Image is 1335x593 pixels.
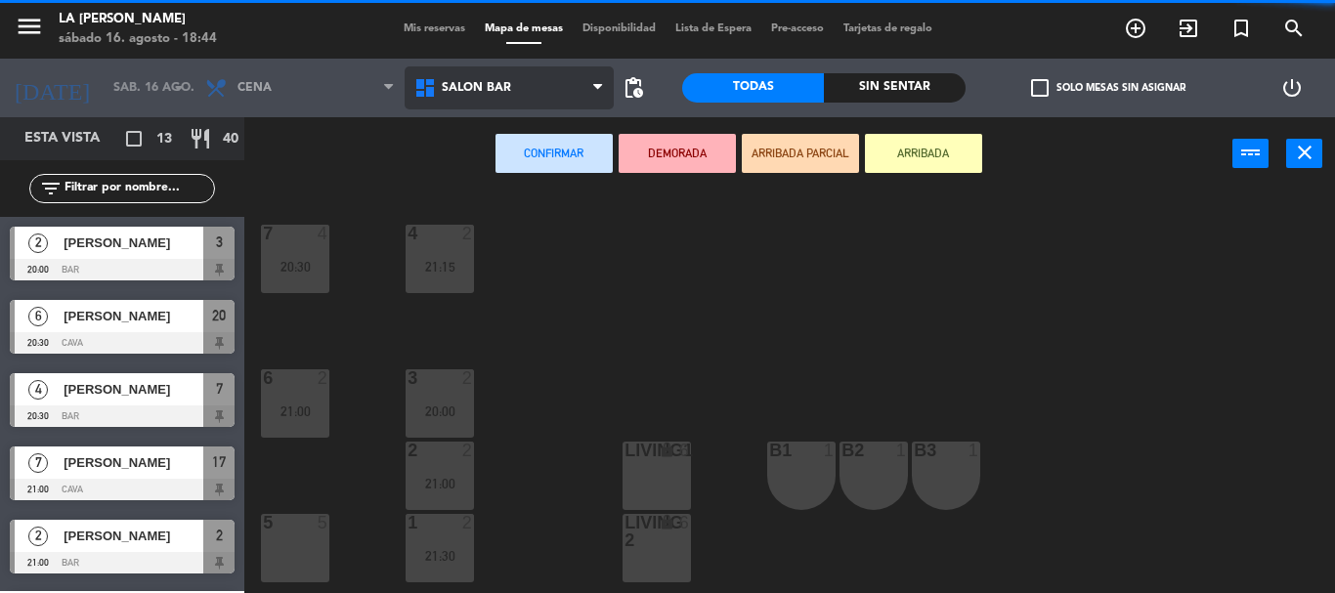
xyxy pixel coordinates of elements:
span: [PERSON_NAME] [64,306,203,326]
span: 13 [156,128,172,150]
div: LIVING 2 [624,514,625,549]
div: 3 [408,369,409,387]
span: [PERSON_NAME] [64,233,203,253]
i: crop_square [122,127,146,150]
span: SALON BAR [442,81,511,95]
span: Lista de Espera [666,23,761,34]
span: 17 [212,450,226,474]
i: arrow_drop_down [167,76,191,100]
span: 6 [28,307,48,326]
span: 20 [212,304,226,327]
span: Pre-acceso [761,23,834,34]
div: 1 [408,514,409,531]
div: Esta vista [10,127,141,150]
i: turned_in_not [1229,17,1253,40]
div: 1 [969,442,980,459]
input: Filtrar por nombre... [63,178,214,199]
i: lock [659,514,675,530]
button: ARRIBADA PARCIAL [742,134,859,173]
span: 2 [216,524,223,547]
i: search [1282,17,1306,40]
span: 3 [216,231,223,254]
div: 20:30 [261,260,329,274]
span: 7 [216,377,223,401]
span: check_box_outline_blank [1031,79,1049,97]
span: 40 [223,128,238,150]
span: Mapa de mesas [475,23,573,34]
div: Todas [682,73,824,103]
div: 21:15 [406,260,474,274]
div: 1 [896,442,908,459]
div: 1 [824,442,836,459]
div: 6 [263,369,264,387]
span: 7 [28,453,48,473]
div: 21:00 [406,477,474,490]
div: 21:00 [261,404,329,418]
span: 4 [28,380,48,400]
span: Disponibilidad [573,23,666,34]
div: 2 [462,369,474,387]
span: [PERSON_NAME] [64,379,203,400]
i: menu [15,12,44,41]
i: restaurant [189,127,212,150]
span: Mis reservas [394,23,475,34]
div: 2 [462,442,474,459]
button: menu [15,12,44,48]
div: 5 [263,514,264,531]
span: 2 [28,527,48,546]
div: 21:30 [406,549,474,563]
div: Sin sentar [824,73,966,103]
div: 4 [408,225,409,242]
div: 2 [462,225,474,242]
i: add_circle_outline [1124,17,1147,40]
label: Solo mesas sin asignar [1031,79,1185,97]
div: 2 [462,514,474,531]
div: lIVING1 [624,442,625,459]
div: sábado 16. agosto - 18:44 [59,29,217,49]
button: close [1286,139,1322,168]
div: 7 [263,225,264,242]
i: filter_list [39,177,63,200]
span: Tarjetas de regalo [834,23,942,34]
button: ARRIBADA [865,134,982,173]
span: pending_actions [622,76,645,100]
span: [PERSON_NAME] [64,452,203,473]
button: power_input [1232,139,1269,168]
i: power_settings_new [1280,76,1304,100]
button: DEMORADA [619,134,736,173]
i: lock [659,442,675,458]
span: [PERSON_NAME] [64,526,203,546]
div: 20:00 [406,404,474,418]
i: exit_to_app [1177,17,1200,40]
div: B1 [769,442,770,459]
div: 6 [679,514,691,531]
div: B3 [914,442,915,459]
div: 2 [318,369,329,387]
i: close [1293,141,1316,164]
div: 5 [318,514,329,531]
button: Confirmar [495,134,613,173]
div: 2 [408,442,409,459]
span: Cena [237,81,272,95]
span: 2 [28,233,48,253]
div: 4 [318,225,329,242]
i: power_input [1239,141,1263,164]
div: 6 [679,442,691,459]
div: B2 [841,442,842,459]
div: La [PERSON_NAME] [59,10,217,29]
